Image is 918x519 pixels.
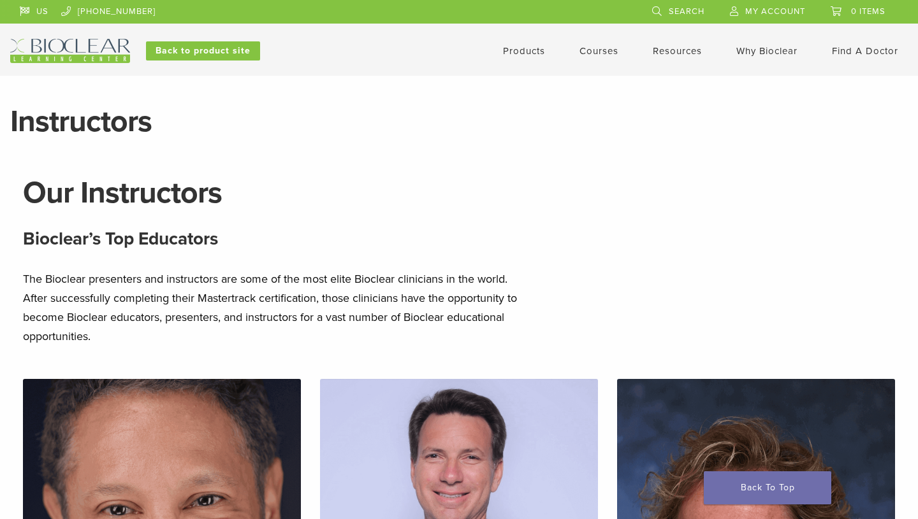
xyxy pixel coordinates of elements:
[851,6,885,17] span: 0 items
[669,6,704,17] span: Search
[832,45,898,57] a: Find A Doctor
[23,224,895,254] h3: Bioclear’s Top Educators
[704,471,831,504] a: Back To Top
[23,178,895,208] h1: Our Instructors
[146,41,260,60] a: Back to product site
[653,45,702,57] a: Resources
[736,45,798,57] a: Why Bioclear
[745,6,805,17] span: My Account
[579,45,618,57] a: Courses
[503,45,545,57] a: Products
[10,106,908,137] h1: Instructors
[23,269,533,346] p: The Bioclear presenters and instructors are some of the most elite Bioclear clinicians in the wor...
[10,39,130,63] img: Bioclear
